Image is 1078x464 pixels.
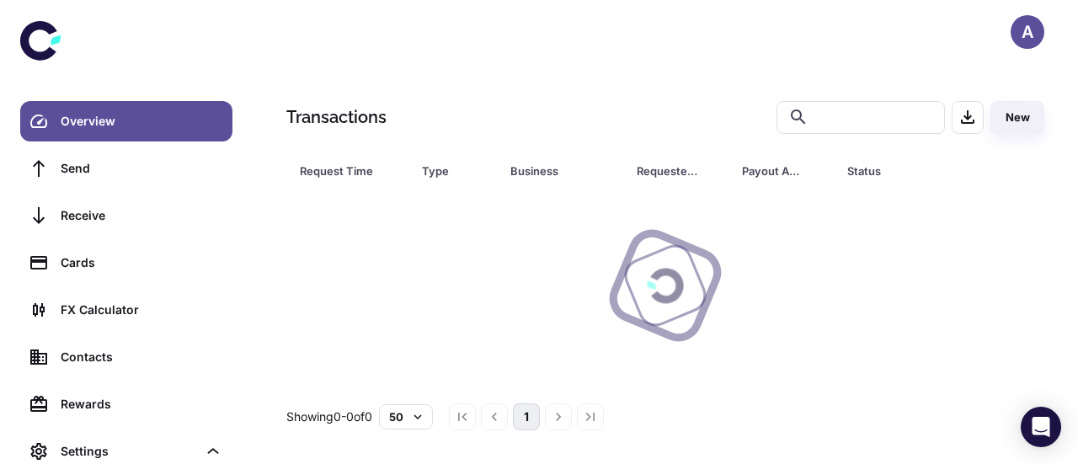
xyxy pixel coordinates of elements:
[20,195,232,236] a: Receive
[379,404,433,429] button: 50
[847,159,974,183] span: Status
[300,159,380,183] div: Request Time
[513,403,540,430] button: page 1
[446,403,606,430] nav: pagination navigation
[20,384,232,424] a: Rewards
[61,206,222,225] div: Receive
[20,148,232,189] a: Send
[61,442,197,461] div: Settings
[61,159,222,178] div: Send
[20,290,232,330] a: FX Calculator
[422,159,468,183] div: Type
[990,101,1044,134] button: New
[61,112,222,131] div: Overview
[61,253,222,272] div: Cards
[1011,15,1044,49] button: A
[20,243,232,283] a: Cards
[422,159,490,183] span: Type
[61,395,222,413] div: Rewards
[61,301,222,319] div: FX Calculator
[286,104,387,130] h1: Transactions
[286,408,372,426] p: Showing 0-0 of 0
[61,348,222,366] div: Contacts
[1021,407,1061,447] div: Open Intercom Messenger
[637,159,722,183] span: Requested Amount
[20,101,232,141] a: Overview
[300,159,402,183] span: Request Time
[742,159,827,183] span: Payout Amount
[20,337,232,377] a: Contacts
[742,159,805,183] div: Payout Amount
[847,159,953,183] div: Status
[637,159,700,183] div: Requested Amount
